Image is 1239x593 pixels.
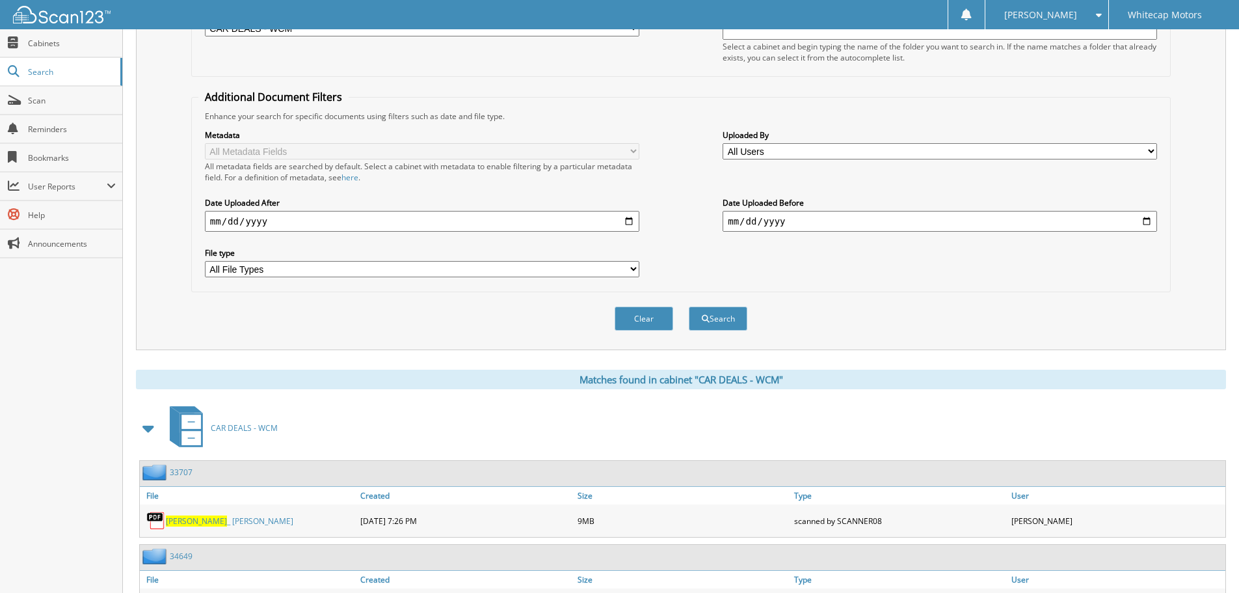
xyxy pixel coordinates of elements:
label: Metadata [205,130,639,141]
span: User Reports [28,181,107,192]
div: All metadata fields are searched by default. Select a cabinet with metadata to enable filtering b... [205,161,639,183]
a: [PERSON_NAME]_ [PERSON_NAME] [166,516,293,527]
div: scanned by SCANNER08 [791,508,1008,534]
legend: Additional Document Filters [198,90,349,104]
a: User [1008,571,1225,588]
iframe: Chat Widget [1174,531,1239,593]
a: Created [357,487,574,504]
a: Size [574,571,792,588]
img: folder2.png [142,548,170,564]
a: Created [357,571,574,588]
span: Bookmarks [28,152,116,163]
a: Type [791,487,1008,504]
label: Date Uploaded After [205,197,639,208]
div: [DATE] 7:26 PM [357,508,574,534]
img: folder2.png [142,464,170,480]
a: File [140,571,357,588]
a: File [140,487,357,504]
span: Scan [28,95,116,106]
label: Uploaded By [723,130,1157,141]
span: [PERSON_NAME] [166,516,227,527]
div: Select a cabinet and begin typing the name of the folder you want to search in. If the name match... [723,41,1157,63]
div: Enhance your search for specific documents using filters such as date and file type. [198,111,1164,122]
span: Search [28,66,114,77]
span: Reminders [28,124,116,135]
button: Search [689,307,747,331]
input: start [205,211,639,232]
label: Date Uploaded Before [723,197,1157,208]
div: 9MB [574,508,792,534]
a: Type [791,571,1008,588]
a: here [341,172,358,183]
div: Matches found in cabinet "CAR DEALS - WCM" [136,370,1226,389]
a: CAR DEALS - WCM [162,402,278,454]
a: Size [574,487,792,504]
div: [PERSON_NAME] [1008,508,1225,534]
span: Whitecap Motors [1128,11,1202,19]
span: Cabinets [28,38,116,49]
label: File type [205,247,639,258]
input: end [723,211,1157,232]
img: scan123-logo-white.svg [13,6,111,23]
button: Clear [615,307,673,331]
a: 34649 [170,551,193,562]
img: PDF.png [146,511,166,531]
span: CAR DEALS - WCM [211,422,278,434]
span: Help [28,210,116,221]
a: User [1008,487,1225,504]
span: Announcements [28,238,116,249]
span: [PERSON_NAME] [1004,11,1077,19]
a: 33707 [170,467,193,478]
